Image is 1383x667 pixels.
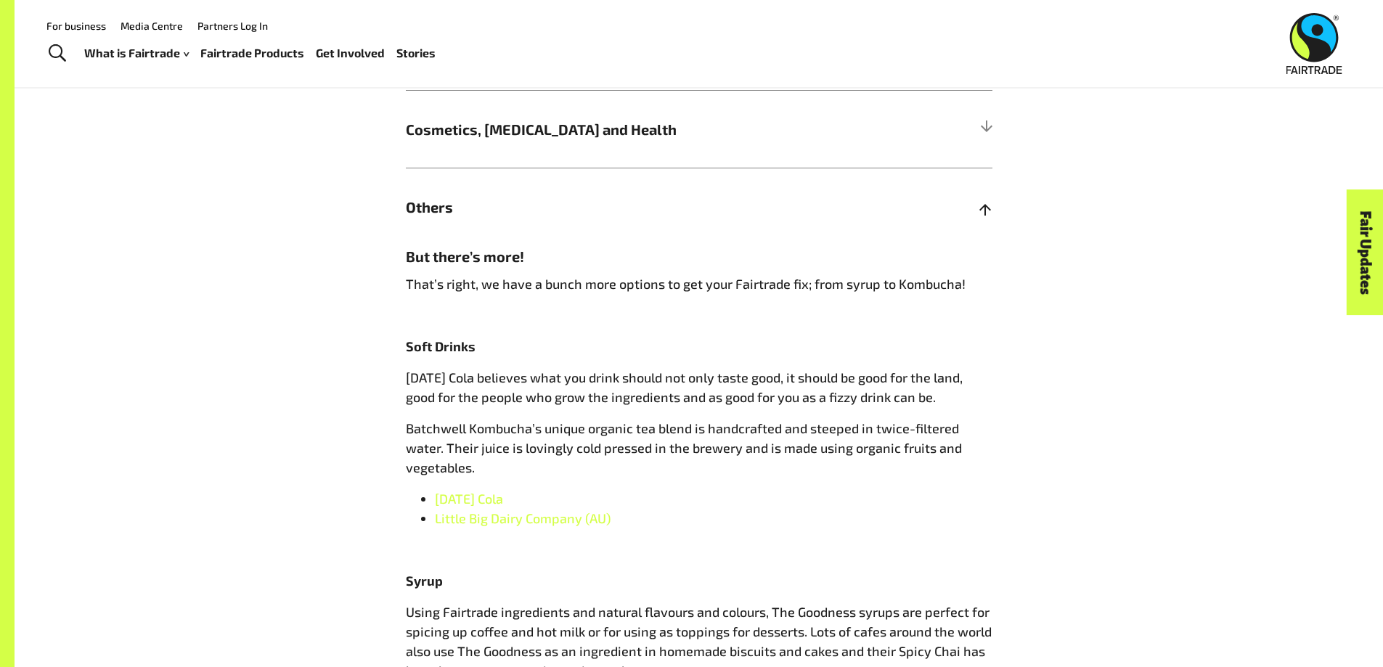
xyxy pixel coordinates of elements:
[406,369,963,405] span: [DATE] Cola believes what you drink should not only taste good, it should be good for the land, g...
[435,510,611,526] a: Little Big Dairy Company (AU)
[121,20,183,32] a: Media Centre
[396,43,436,64] a: Stories
[84,43,189,64] a: What is Fairtrade
[316,43,385,64] a: Get Involved
[46,20,106,32] a: For business
[197,20,268,32] a: Partners Log In
[406,420,962,475] span: Batchwell Kombucha’s unique organic tea blend is handcrafted and steeped in twice-filtered water....
[406,196,846,218] span: Others
[39,36,75,72] a: Toggle Search
[406,247,524,265] b: But there’s more!
[406,276,966,292] span: That’s right, we have a bunch more options to get your Fairtrade fix; from syrup to Kombucha!
[435,491,503,507] a: [DATE] Cola
[406,118,846,140] span: Cosmetics, [MEDICAL_DATA] and Health
[406,338,476,354] b: Soft Drinks
[200,43,304,64] a: Fairtrade Products
[406,573,443,589] b: Syrup
[1286,13,1342,74] img: Fairtrade Australia New Zealand logo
